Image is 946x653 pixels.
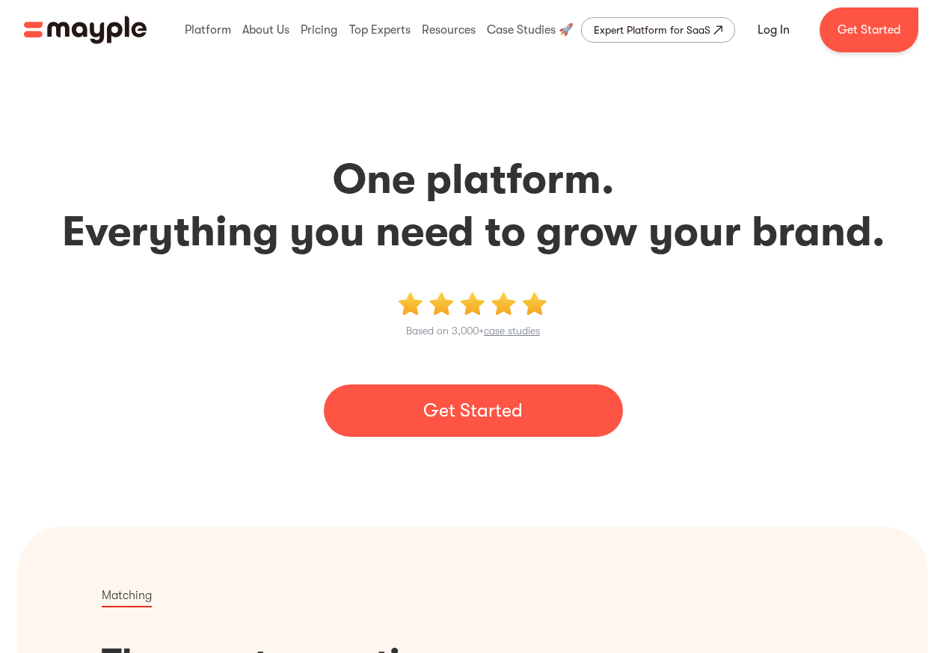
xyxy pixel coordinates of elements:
[24,16,147,44] img: Mayple logo
[418,6,479,54] div: Resources
[581,17,735,43] a: Expert Platform for SaaS
[345,6,414,54] div: Top Experts
[297,6,341,54] div: Pricing
[594,21,710,39] div: Expert Platform for SaaS
[484,325,540,337] a: case studies
[406,322,540,340] p: Based on 3,000+
[181,6,235,54] div: Platform
[18,153,928,258] h2: One platform. Everything you need to grow your brand.
[820,7,918,52] a: Get Started
[324,384,623,437] a: Get Started
[102,586,152,607] p: Matching
[24,16,147,44] a: home
[740,12,808,48] a: Log In
[239,6,293,54] div: About Us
